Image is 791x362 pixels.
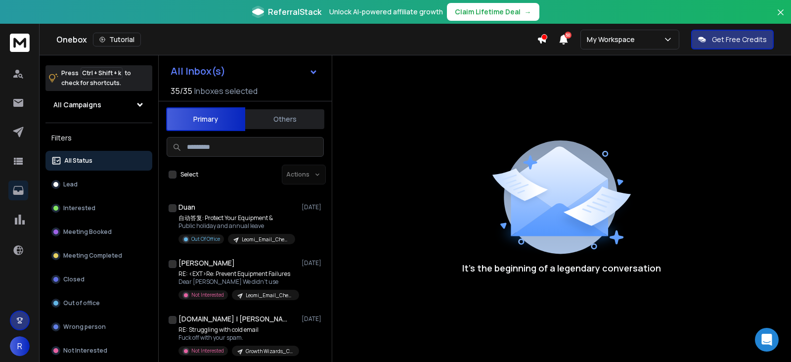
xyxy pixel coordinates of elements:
p: Not Interested [63,347,107,355]
p: Dear [PERSON_NAME] We didn’t use [178,278,297,286]
span: Ctrl + Shift + k [81,67,123,79]
button: Tutorial [93,33,141,46]
button: R [10,336,30,356]
p: Meeting Completed [63,252,122,260]
button: Interested [45,198,152,218]
h3: Filters [45,131,152,145]
p: RE: <EXT>Re: Prevent Equipment Failures [178,270,297,278]
span: → [525,7,531,17]
p: All Status [64,157,92,165]
p: Fuck off with your spam. [178,334,297,342]
button: All Status [45,151,152,171]
button: Others [245,108,324,130]
label: Select [180,171,198,179]
p: Interested [63,204,95,212]
button: Out of office [45,293,152,313]
p: My Workspace [587,35,639,45]
div: Open Intercom Messenger [755,328,779,352]
p: Out Of Office [191,235,220,243]
button: All Inbox(s) [163,61,326,81]
button: All Campaigns [45,95,152,115]
p: Not Interested [191,347,224,355]
button: Close banner [774,6,787,30]
p: Leomi_Email_Chemical [242,236,289,243]
span: 50 [565,32,571,39]
p: Lead [63,181,78,188]
p: Wrong person [63,323,106,331]
h1: All Inbox(s) [171,66,225,76]
p: Meeting Booked [63,228,112,236]
p: Unlock AI-powered affiliate growth [329,7,443,17]
p: Press to check for shortcuts. [61,68,131,88]
h1: Duan [178,202,195,212]
p: Growth Wizards_Cold Email_UK [246,348,293,355]
button: Meeting Completed [45,246,152,266]
h1: [PERSON_NAME] [178,258,235,268]
p: Closed [63,275,85,283]
h1: [DOMAIN_NAME] | [PERSON_NAME] [178,314,287,324]
button: Get Free Credits [691,30,774,49]
button: Meeting Booked [45,222,152,242]
div: Onebox [56,33,537,46]
button: Wrong person [45,317,152,337]
p: Not Interested [191,291,224,299]
button: Lead [45,175,152,194]
span: 35 / 35 [171,85,192,97]
button: Primary [166,107,245,131]
p: RE: Struggling with cold email [178,326,297,334]
button: Closed [45,270,152,289]
button: Not Interested [45,341,152,361]
p: Get Free Credits [712,35,767,45]
button: Claim Lifetime Deal→ [447,3,539,21]
p: It’s the beginning of a legendary conversation [462,261,661,275]
p: Out of office [63,299,100,307]
p: Public holiday and annual leave [178,222,295,230]
h1: All Campaigns [53,100,101,110]
p: Leomi_Email_Chemical [246,292,293,299]
h3: Inboxes selected [194,85,258,97]
p: [DATE] [302,259,324,267]
p: [DATE] [302,203,324,211]
p: 自动答复: Protect Your Equipment & [178,214,295,222]
p: [DATE] [302,315,324,323]
span: ReferralStack [268,6,321,18]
